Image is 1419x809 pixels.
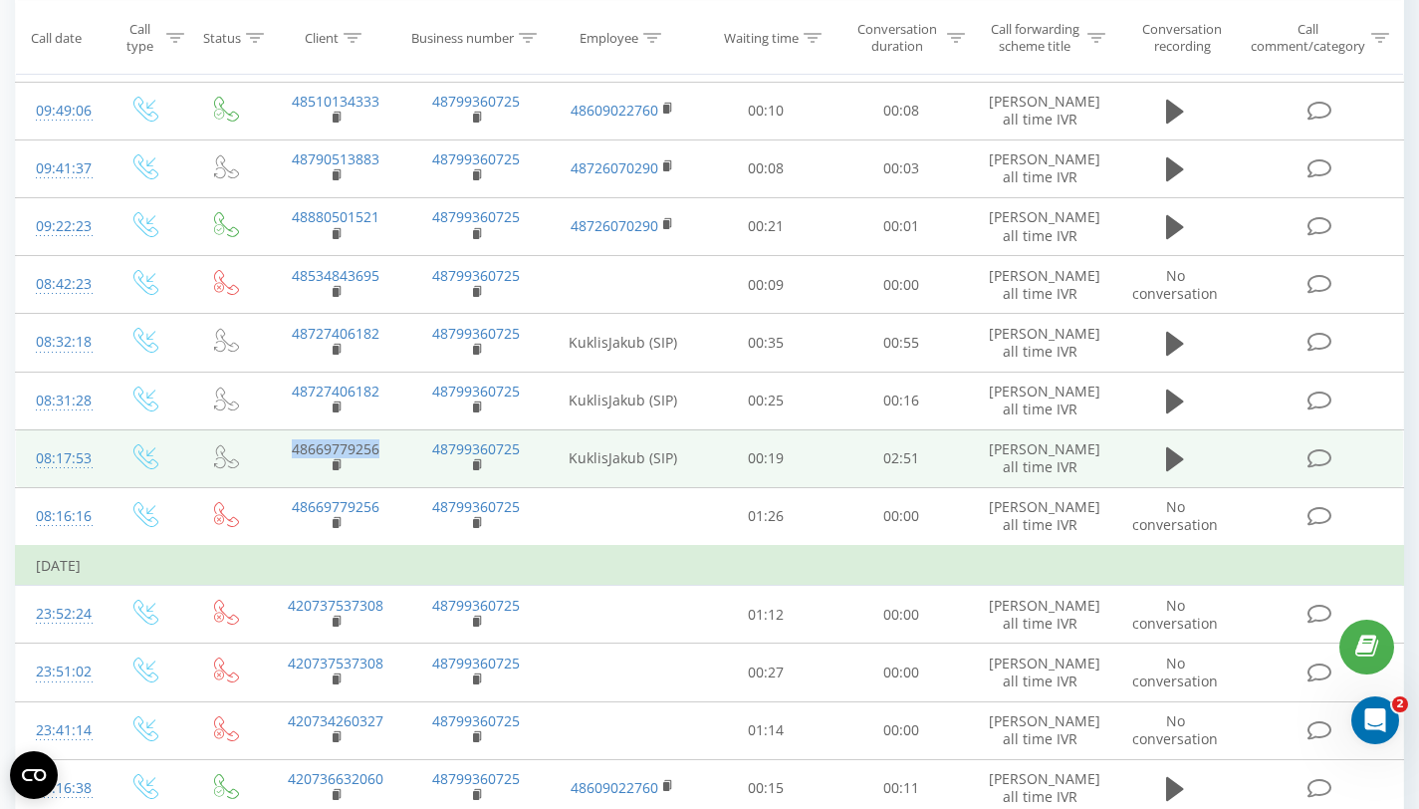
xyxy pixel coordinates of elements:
td: 00:08 [698,139,833,197]
td: 00:01 [833,197,969,255]
a: 48726070290 [571,158,658,177]
td: 01:14 [698,701,833,759]
a: 48799360725 [432,207,520,226]
td: [PERSON_NAME] all time IVR [969,701,1110,759]
a: 48799360725 [432,654,520,673]
td: KuklisJakub (SIP) [547,372,698,429]
td: [PERSON_NAME] all time IVR [969,586,1110,644]
div: Conversation recording [1128,21,1236,55]
a: 48799360725 [432,266,520,285]
div: Business number [411,29,514,46]
td: [PERSON_NAME] all time IVR [969,256,1110,314]
div: 08:17:53 [36,439,83,478]
td: [PERSON_NAME] all time IVR [969,429,1110,487]
td: [PERSON_NAME] all time IVR [969,197,1110,255]
td: 00:16 [833,372,969,429]
div: Conversation duration [852,21,942,55]
td: 00:55 [833,314,969,372]
span: No conversation [1132,654,1218,690]
span: No conversation [1132,266,1218,303]
div: 08:31:28 [36,382,83,420]
a: 48726070290 [571,216,658,235]
td: 00:10 [698,82,833,139]
td: 00:03 [833,139,969,197]
td: 00:27 [698,644,833,701]
div: 08:32:18 [36,323,83,362]
td: KuklisJakub (SIP) [547,314,698,372]
td: 00:35 [698,314,833,372]
a: 48609022760 [571,101,658,120]
a: 420734260327 [288,711,383,730]
div: 23:52:24 [36,595,83,634]
td: [DATE] [16,546,1404,586]
a: 48799360725 [432,769,520,788]
div: 09:22:23 [36,207,83,246]
td: 00:00 [833,586,969,644]
a: 48799360725 [432,324,520,343]
a: 48727406182 [292,324,379,343]
td: KuklisJakub (SIP) [547,429,698,487]
a: 48799360725 [432,439,520,458]
td: 00:00 [833,487,969,546]
div: 23:41:14 [36,711,83,750]
td: 00:09 [698,256,833,314]
a: 48669779256 [292,497,379,516]
td: 02:51 [833,429,969,487]
span: 2 [1392,696,1408,712]
span: No conversation [1132,596,1218,633]
a: 420737537308 [288,596,383,615]
div: Call date [31,29,82,46]
td: [PERSON_NAME] all time IVR [969,487,1110,546]
td: 00:00 [833,644,969,701]
a: 48880501521 [292,207,379,226]
a: 48799360725 [432,596,520,615]
a: 48799360725 [432,382,520,401]
td: 01:26 [698,487,833,546]
a: 48609022760 [571,778,658,797]
div: Call type [119,21,160,55]
a: 48790513883 [292,149,379,168]
div: 23:16:38 [36,769,83,808]
div: Call forwarding scheme title [988,21,1083,55]
a: 48727406182 [292,382,379,401]
td: [PERSON_NAME] all time IVR [969,372,1110,429]
td: 00:21 [698,197,833,255]
div: Call comment/category [1250,21,1366,55]
a: 48669779256 [292,439,379,458]
td: 00:00 [833,701,969,759]
span: No conversation [1132,711,1218,748]
td: 00:19 [698,429,833,487]
a: 48799360725 [432,711,520,730]
a: 48799360725 [432,149,520,168]
a: 48799360725 [432,92,520,111]
td: 00:00 [833,256,969,314]
div: 09:41:37 [36,149,83,188]
td: 00:25 [698,372,833,429]
td: [PERSON_NAME] all time IVR [969,314,1110,372]
td: [PERSON_NAME] all time IVR [969,82,1110,139]
td: 00:08 [833,82,969,139]
button: Open CMP widget [10,751,58,799]
span: No conversation [1132,497,1218,534]
a: 48510134333 [292,92,379,111]
td: [PERSON_NAME] all time IVR [969,139,1110,197]
a: 48799360725 [432,497,520,516]
div: Waiting time [724,29,799,46]
td: [PERSON_NAME] all time IVR [969,644,1110,701]
a: 420737537308 [288,654,383,673]
div: 08:16:16 [36,497,83,536]
div: 08:42:23 [36,265,83,304]
div: 23:51:02 [36,653,83,691]
a: 420736632060 [288,769,383,788]
td: 01:12 [698,586,833,644]
iframe: Intercom live chat [1351,696,1399,744]
a: 48534843695 [292,266,379,285]
div: 09:49:06 [36,92,83,131]
div: Employee [580,29,638,46]
div: Status [203,29,241,46]
div: Client [305,29,339,46]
